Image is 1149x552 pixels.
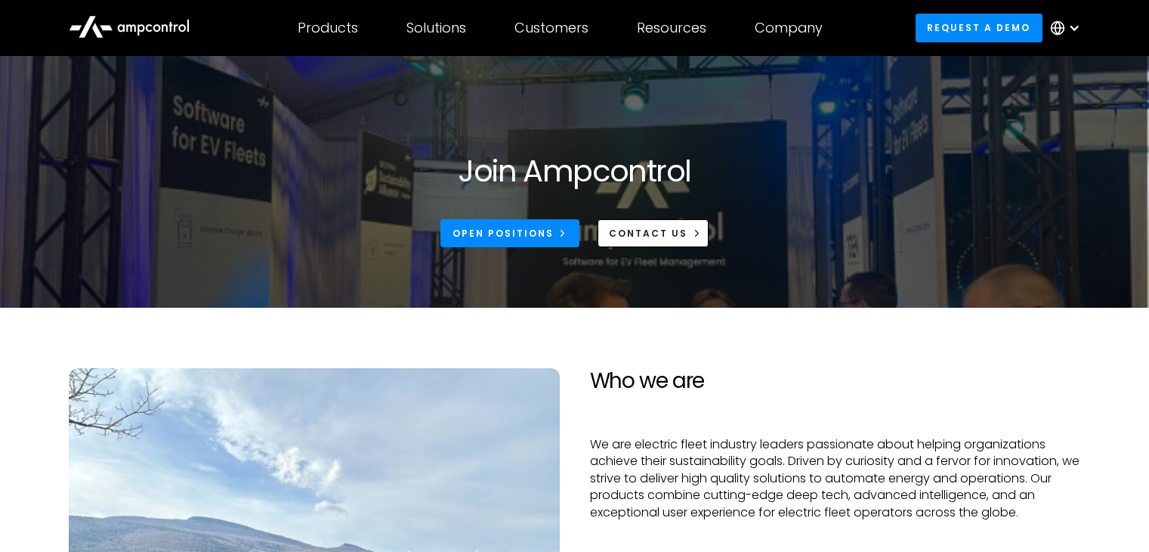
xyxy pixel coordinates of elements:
[440,219,579,247] a: Open Positions
[590,436,1080,521] p: We are electric fleet industry leaders passionate about helping organizations achieve their susta...
[916,14,1042,42] a: Request a demo
[514,20,588,36] div: Customers
[598,219,709,247] a: CONTACT US
[406,20,466,36] div: Solutions
[609,227,687,240] div: CONTACT US
[755,20,823,36] div: Company
[298,20,358,36] div: Products
[590,368,1080,394] h2: Who we are
[458,153,690,189] h1: Join Ampcontrol
[452,227,554,240] div: Open Positions
[637,20,706,36] div: Resources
